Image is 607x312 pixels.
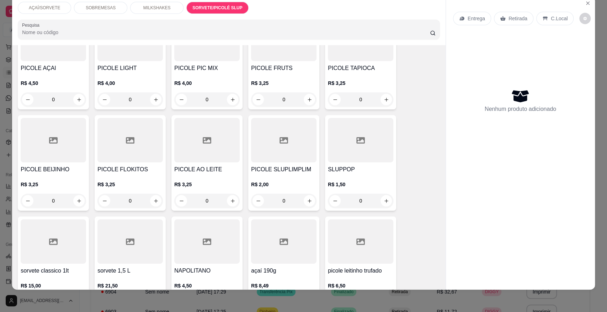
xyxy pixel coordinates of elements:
[328,181,393,188] p: R$ 1,50
[174,282,240,289] p: R$ 4,50
[143,5,171,11] p: MILKSHAKES
[192,5,242,11] p: SORVETE/PICOLÉ SLUP
[329,195,341,206] button: decrease-product-quantity
[329,94,341,105] button: decrease-product-quantity
[380,94,392,105] button: increase-product-quantity
[21,267,86,275] h4: sorvete classico 1lt
[468,15,485,22] p: Entrega
[251,282,316,289] p: R$ 8,49
[22,195,33,206] button: decrease-product-quantity
[22,29,430,36] input: Pesquisa
[485,105,556,113] p: Nenhum produto adicionado
[99,195,110,206] button: decrease-product-quantity
[174,64,240,72] h4: PICOLE PIC MIX
[304,94,315,105] button: increase-product-quantity
[97,282,163,289] p: R$ 21,50
[21,181,86,188] p: R$ 3,25
[251,165,316,174] h4: PICOLE SLUPLIMPLIM
[174,165,240,174] h4: PICOLE AO LEITE
[22,94,33,105] button: decrease-product-quantity
[29,5,60,11] p: AÇAÍ/SORVETE
[176,94,187,105] button: decrease-product-quantity
[150,94,161,105] button: increase-product-quantity
[97,267,163,275] h4: sorvete 1,5 L
[86,5,116,11] p: SOBREMESAS
[174,181,240,188] p: R$ 3,25
[227,94,238,105] button: increase-product-quantity
[21,80,86,87] p: R$ 4,50
[551,15,568,22] p: C.Local
[21,64,86,72] h4: PICOLE AÇAI
[328,64,393,72] h4: PICOLE TAPIOCA
[252,195,264,206] button: decrease-product-quantity
[227,195,238,206] button: increase-product-quantity
[97,80,163,87] p: R$ 4,00
[304,195,315,206] button: increase-product-quantity
[174,80,240,87] p: R$ 4,00
[579,13,591,24] button: decrease-product-quantity
[97,64,163,72] h4: PICOLE LIGHT
[509,15,527,22] p: Retirada
[251,80,316,87] p: R$ 3,25
[73,195,85,206] button: increase-product-quantity
[150,195,161,206] button: increase-product-quantity
[251,267,316,275] h4: açaí 190g
[97,181,163,188] p: R$ 3,25
[22,22,42,28] label: Pesquisa
[99,94,110,105] button: decrease-product-quantity
[380,195,392,206] button: increase-product-quantity
[251,64,316,72] h4: PICOLE FRUTS
[176,195,187,206] button: decrease-product-quantity
[252,94,264,105] button: decrease-product-quantity
[73,94,85,105] button: increase-product-quantity
[251,181,316,188] p: R$ 2,00
[328,267,393,275] h4: picole leitinho trufado
[97,165,163,174] h4: PICOLE FLOKITOS
[21,282,86,289] p: R$ 15,00
[174,267,240,275] h4: NAPOLITANO
[21,165,86,174] h4: PICOLE BEIJINHO
[328,282,393,289] p: R$ 6,50
[328,80,393,87] p: R$ 3,25
[328,165,393,174] h4: SLUPPOP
